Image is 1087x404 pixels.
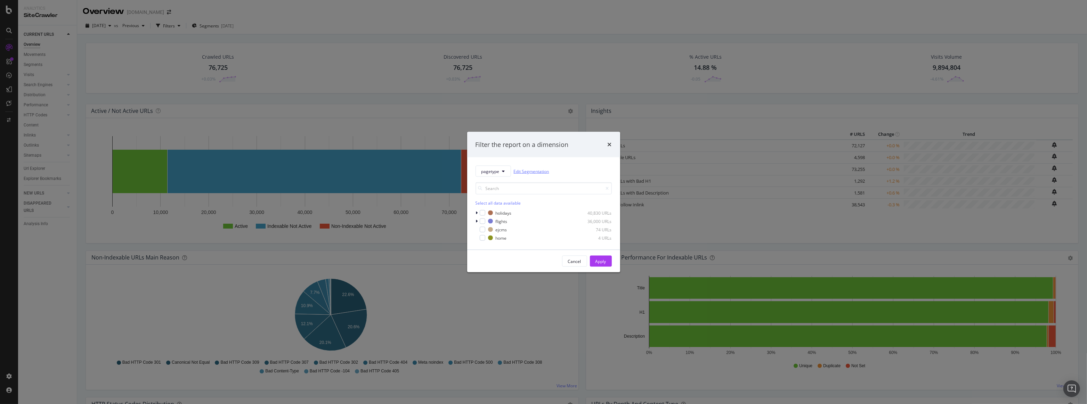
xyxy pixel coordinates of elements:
div: times [608,140,612,149]
div: modal [467,132,620,272]
div: 74 URLs [578,226,612,232]
input: Search [476,182,612,195]
a: Edit Segmentation [514,167,549,175]
button: pagetype [476,166,511,177]
span: pagetype [481,168,500,174]
div: 40,830 URLs [578,210,612,216]
div: 4 URLs [578,235,612,241]
div: 36,000 URLs [578,218,612,224]
div: Apply [595,258,606,264]
div: ejcms [496,226,507,232]
div: Select all data available [476,200,612,206]
button: Cancel [562,256,587,267]
button: Apply [590,256,612,267]
div: flights [496,218,508,224]
div: Cancel [568,258,581,264]
div: Open Intercom Messenger [1063,380,1080,397]
div: home [496,235,507,241]
div: holidays [496,210,512,216]
div: Filter the report on a dimension [476,140,569,149]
